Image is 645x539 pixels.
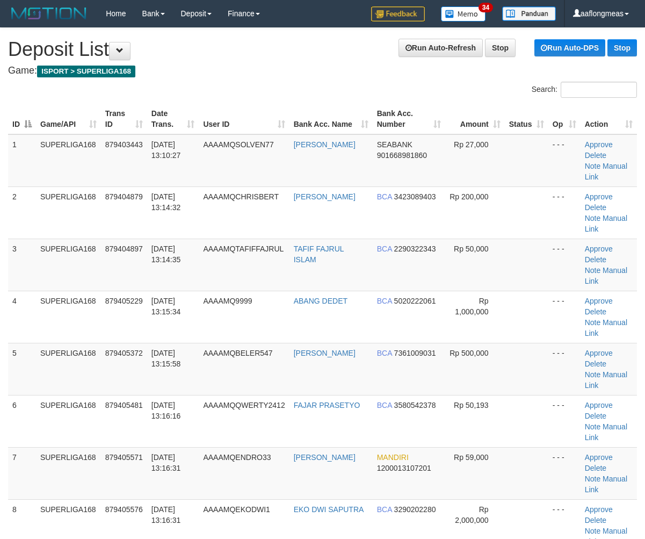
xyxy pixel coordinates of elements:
span: AAAAMQCHRISBERT [203,192,279,201]
td: 5 [8,343,36,395]
a: Manual Link [585,214,627,233]
h1: Deposit List [8,39,637,60]
a: [PERSON_NAME] [294,453,356,462]
a: ABANG DEDET [294,297,347,305]
a: Run Auto-DPS [534,39,605,56]
td: 2 [8,186,36,239]
span: 879405372 [105,349,143,357]
span: BCA [377,505,392,514]
img: panduan.png [502,6,556,21]
span: [DATE] 13:16:16 [151,401,181,420]
a: Note [585,370,601,379]
td: SUPERLIGA168 [36,343,101,395]
span: 34 [479,3,493,12]
span: [DATE] 13:15:58 [151,349,181,368]
span: SEABANK [377,140,412,149]
span: Copy 1200013107201 to clipboard [377,464,431,472]
span: 879404879 [105,192,143,201]
span: Copy 3580542378 to clipboard [394,401,436,409]
a: Delete [585,516,606,524]
img: Feedback.jpg [371,6,425,21]
span: [DATE] 13:14:32 [151,192,181,212]
a: Delete [585,151,606,160]
span: 879403443 [105,140,143,149]
td: 6 [8,395,36,447]
th: Action: activate to sort column ascending [581,104,637,134]
td: - - - [548,134,581,187]
span: Copy 901668981860 to clipboard [377,151,427,160]
span: 879404897 [105,245,143,253]
span: BCA [377,349,392,357]
a: [PERSON_NAME] [294,349,356,357]
td: 1 [8,134,36,187]
a: Manual Link [585,370,627,390]
a: Manual Link [585,162,627,181]
span: Rp 59,000 [454,453,489,462]
h4: Game: [8,66,637,76]
span: BCA [377,297,392,305]
span: Copy 2290322343 to clipboard [394,245,436,253]
a: Note [585,475,601,483]
td: - - - [548,186,581,239]
span: ISPORT > SUPERLIGA168 [37,66,135,77]
input: Search: [561,82,637,98]
span: Rp 500,000 [450,349,488,357]
th: Status: activate to sort column ascending [505,104,548,134]
span: 879405576 [105,505,143,514]
a: Approve [585,349,613,357]
span: Rp 200,000 [450,192,488,201]
span: [DATE] 13:10:27 [151,140,181,160]
span: [DATE] 13:16:31 [151,453,181,472]
span: AAAAMQENDRO33 [203,453,271,462]
span: AAAAMQEKODWI1 [203,505,270,514]
img: Button%20Memo.svg [441,6,486,21]
a: Approve [585,297,613,305]
a: Note [585,162,601,170]
a: Delete [585,203,606,212]
span: AAAAMQBELER547 [203,349,272,357]
a: Note [585,214,601,222]
td: SUPERLIGA168 [36,447,101,499]
th: Trans ID: activate to sort column ascending [101,104,147,134]
a: Run Auto-Refresh [398,39,483,57]
span: BCA [377,192,392,201]
a: Delete [585,360,606,368]
span: AAAAMQTAFIFFAJRUL [203,245,284,253]
span: 879405229 [105,297,143,305]
a: Note [585,318,601,327]
a: [PERSON_NAME] [294,192,356,201]
th: Bank Acc. Number: activate to sort column ascending [373,104,445,134]
span: BCA [377,245,392,253]
span: AAAAMQ9999 [203,297,252,305]
th: Amount: activate to sort column ascending [445,104,505,134]
span: [DATE] 13:16:31 [151,505,181,524]
span: Rp 27,000 [454,140,489,149]
td: - - - [548,239,581,291]
span: Rp 2,000,000 [455,505,488,524]
span: AAAAMQQWERTY2412 [203,401,285,409]
a: FAJAR PRASETYO [294,401,360,409]
a: Approve [585,245,613,253]
td: 4 [8,291,36,343]
span: Copy 3423089403 to clipboard [394,192,436,201]
a: Approve [585,192,613,201]
span: [DATE] 13:15:34 [151,297,181,316]
a: Stop [607,39,637,56]
a: TAFIF FAJRUL ISLAM [294,245,344,264]
span: 879405571 [105,453,143,462]
th: ID: activate to sort column descending [8,104,36,134]
a: Note [585,266,601,275]
a: Manual Link [585,422,627,442]
th: Date Trans.: activate to sort column ascending [147,104,199,134]
a: Approve [585,453,613,462]
td: SUPERLIGA168 [36,395,101,447]
th: Bank Acc. Name: activate to sort column ascending [289,104,373,134]
td: SUPERLIGA168 [36,239,101,291]
a: EKO DWI SAPUTRA [294,505,364,514]
td: - - - [548,343,581,395]
span: MANDIRI [377,453,409,462]
td: 3 [8,239,36,291]
a: Stop [485,39,516,57]
a: [PERSON_NAME] [294,140,356,149]
span: Rp 50,000 [454,245,489,253]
